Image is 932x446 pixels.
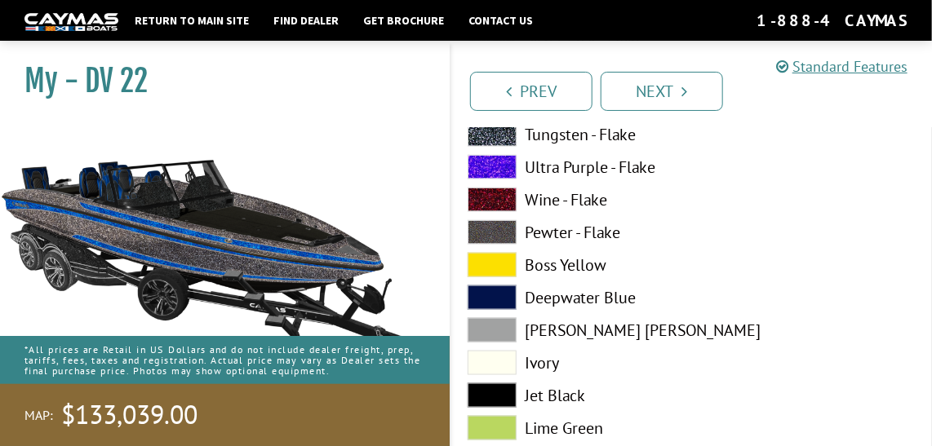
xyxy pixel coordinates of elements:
a: Return to main site [126,10,257,31]
img: white-logo-c9c8dbefe5ff5ceceb0f0178aa75bf4bb51f6bca0971e226c86eb53dfe498488.png [24,13,118,30]
span: MAP: [24,407,53,424]
a: Prev [470,72,592,111]
a: Contact Us [460,10,541,31]
label: Tungsten - Flake [468,122,676,147]
ul: Pagination [466,69,932,111]
span: $133,039.00 [61,398,197,432]
label: Deepwater Blue [468,285,676,310]
div: 1-888-4CAYMAS [757,10,908,31]
label: Boss Yellow [468,253,676,277]
label: Wine - Flake [468,188,676,212]
a: Next [601,72,723,111]
p: *All prices are Retail in US Dollars and do not include dealer freight, prep, tariffs, fees, taxe... [24,336,425,385]
label: Ivory [468,351,676,375]
label: Jet Black [468,383,676,408]
h1: My - DV 22 [24,63,409,99]
a: Get Brochure [355,10,452,31]
label: [PERSON_NAME] [PERSON_NAME] [468,318,676,342]
label: Pewter - Flake [468,220,676,245]
a: Find Dealer [265,10,347,31]
label: Lime Green [468,416,676,440]
label: Ultra Purple - Flake [468,155,676,179]
a: Standard Features [776,57,908,76]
